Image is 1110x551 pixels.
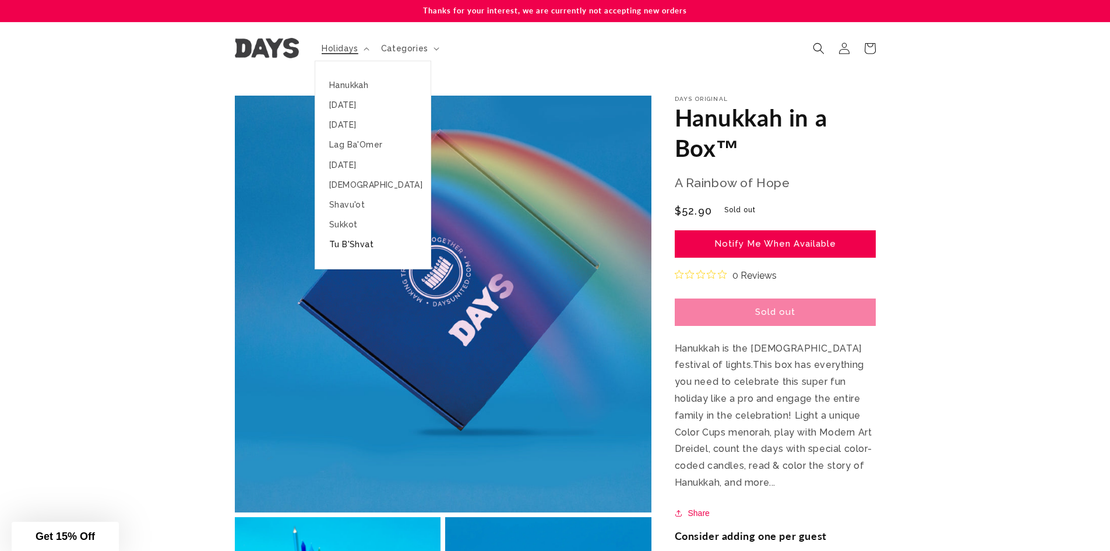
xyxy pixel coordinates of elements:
h2: Consider adding one per guest [675,529,827,543]
span: Holidays [322,43,358,54]
span: 0 Reviews [732,266,777,284]
span: Sold out [716,203,764,217]
img: Days United [235,38,299,58]
button: Share [675,506,713,520]
a: Tu B'Shvat [315,234,431,254]
div: Get 15% Off [12,522,119,551]
a: [DATE] [315,155,431,175]
span: Categories [381,43,428,54]
summary: Holidays [315,36,374,61]
a: Shavu'ot [315,195,431,215]
h1: Hanukkah in a Box™ [675,103,876,163]
summary: Search [806,36,831,61]
span: $52.90 [675,203,713,219]
span: Get 15% Off [36,531,95,542]
span: Hanukkah is the [DEMOGRAPHIC_DATA] festival of lights. [675,343,862,371]
button: Sold out [675,299,876,326]
summary: Categories [374,36,444,61]
a: Notify Me When Available [675,230,876,258]
span: This box has everything you need to celebrate this super fun holiday like a pro and engage the en... [675,359,872,488]
a: Sukkot [315,215,431,234]
a: [DATE] [315,115,431,135]
a: Hanukkah [315,75,431,95]
a: [DATE] [315,95,431,115]
button: Rated 0 out of 5 stars from 0 reviews. Jump to reviews. [675,266,777,284]
p: Days Original [675,96,876,103]
a: Lag Ba'Omer [315,135,431,155]
a: [DEMOGRAPHIC_DATA] [315,175,431,195]
p: A Rainbow of Hope [675,172,876,194]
